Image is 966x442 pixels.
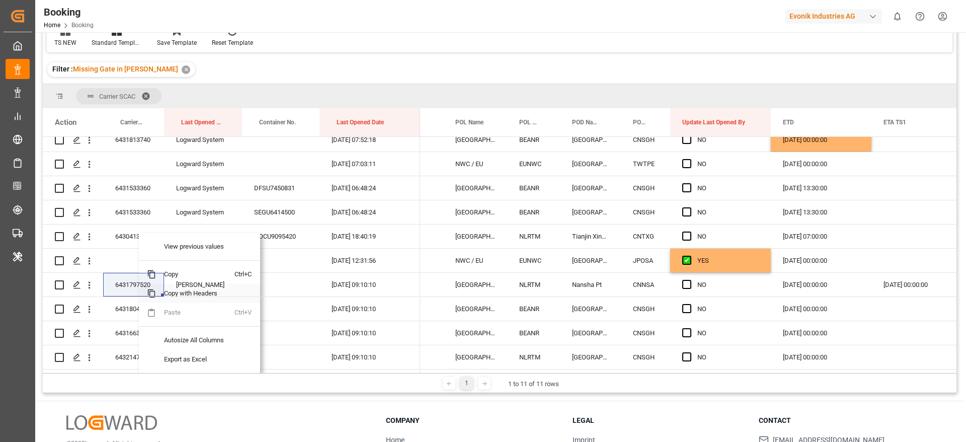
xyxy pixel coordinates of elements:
[234,303,256,322] span: Ctrl+V
[785,7,886,26] button: Evonik Industries AG
[242,225,319,248] div: OOCU9095420
[73,65,178,73] span: Missing Gate in [PERSON_NAME]
[771,249,871,272] div: [DATE] 00:00:00
[886,5,909,28] button: show 0 new notifications
[573,415,747,426] h3: Legal
[455,119,484,126] span: POL Name
[572,119,600,126] span: POD Name
[319,152,420,176] div: [DATE] 07:03:11
[55,118,76,127] div: Action
[560,152,621,176] div: [GEOGRAPHIC_DATA]
[507,321,560,345] div: BEANR
[386,415,560,426] h3: Company
[771,176,871,200] div: [DATE] 13:30:00
[103,200,164,224] div: 6431533360
[443,225,507,248] div: [GEOGRAPHIC_DATA]
[43,225,420,249] div: Press SPACE to select this row.
[319,345,420,369] div: [DATE] 09:10:10
[319,321,420,345] div: [DATE] 09:10:10
[164,273,242,297] div: [PERSON_NAME]
[507,345,560,369] div: NLRTM
[164,225,242,248] div: Logward System
[771,321,871,345] div: [DATE] 00:00:00
[164,152,242,176] div: Logward System
[319,225,420,248] div: [DATE] 18:40:19
[319,273,420,297] div: [DATE] 09:10:10
[771,225,871,248] div: [DATE] 07:00:00
[156,331,234,350] span: Autosize All Columns
[164,176,242,200] div: Logward System
[507,128,560,152] div: BEANR
[560,345,621,369] div: [GEOGRAPHIC_DATA]
[156,350,234,369] span: Export as Excel
[319,249,420,272] div: [DATE] 12:31:56
[697,225,759,248] div: NO
[560,273,621,297] div: Nansha Pt
[507,273,560,297] div: NLRTM
[337,119,384,126] span: Last Opened Date
[92,38,142,47] div: Standard Templates
[181,119,221,126] span: Last Opened By
[621,321,670,345] div: CNSGH
[771,152,871,176] div: [DATE] 00:00:00
[560,200,621,224] div: [GEOGRAPHIC_DATA]
[771,297,871,321] div: [DATE] 00:00:00
[157,38,197,47] div: Save Template
[103,128,164,152] div: 6431813740
[771,200,871,224] div: [DATE] 13:30:00
[883,119,906,126] span: ETA TS1
[697,153,759,176] div: NO
[43,321,420,345] div: Press SPACE to select this row.
[443,297,507,321] div: [GEOGRAPHIC_DATA]
[443,321,507,345] div: [GEOGRAPHIC_DATA]
[443,176,507,200] div: [GEOGRAPHIC_DATA]
[697,298,759,321] div: NO
[120,119,143,126] span: Carrier Booking No.
[164,128,242,152] div: Logward System
[54,38,76,47] div: TS NEW
[560,176,621,200] div: [GEOGRAPHIC_DATA]
[164,200,242,224] div: Logward System
[319,200,420,224] div: [DATE] 06:48:24
[319,297,420,321] div: [DATE] 09:10:10
[560,128,621,152] div: [GEOGRAPHIC_DATA]
[103,297,164,321] div: 6431804100
[697,249,759,272] div: YES
[508,379,559,389] div: 1 to 11 of 11 rows
[621,249,670,272] div: JPOSA
[259,119,296,126] span: Container No.
[212,38,253,47] div: Reset Template
[621,273,670,297] div: CNNSA
[621,128,670,152] div: CNSGH
[443,200,507,224] div: [GEOGRAPHIC_DATA]
[43,273,420,297] div: Press SPACE to select this row.
[103,176,164,200] div: 6431533360
[443,249,507,272] div: NWC / EU
[621,200,670,224] div: CNSGH
[507,249,560,272] div: EUNWC
[103,225,164,248] div: 6430413480
[697,273,759,297] div: NO
[621,225,670,248] div: CNTXG
[633,119,649,126] span: POD Locode
[560,297,621,321] div: [GEOGRAPHIC_DATA]
[103,321,164,345] div: 6431663170
[443,128,507,152] div: [GEOGRAPHIC_DATA]
[771,128,871,152] div: [DATE] 00:00:00
[44,5,94,20] div: Booking
[66,415,157,430] img: Logward Logo
[443,152,507,176] div: NWC / EU
[697,346,759,369] div: NO
[771,273,871,297] div: [DATE] 00:00:00
[43,128,420,152] div: Press SPACE to select this row.
[242,200,319,224] div: SEGU6414500
[182,65,190,74] div: ✕
[52,65,73,73] span: Filter :
[785,9,882,24] div: Evonik Industries AG
[103,273,164,297] div: 6431797520
[507,297,560,321] div: BEANR
[43,297,420,321] div: Press SPACE to select this row.
[519,119,539,126] span: POL Locode
[697,322,759,345] div: NO
[507,200,560,224] div: BEANR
